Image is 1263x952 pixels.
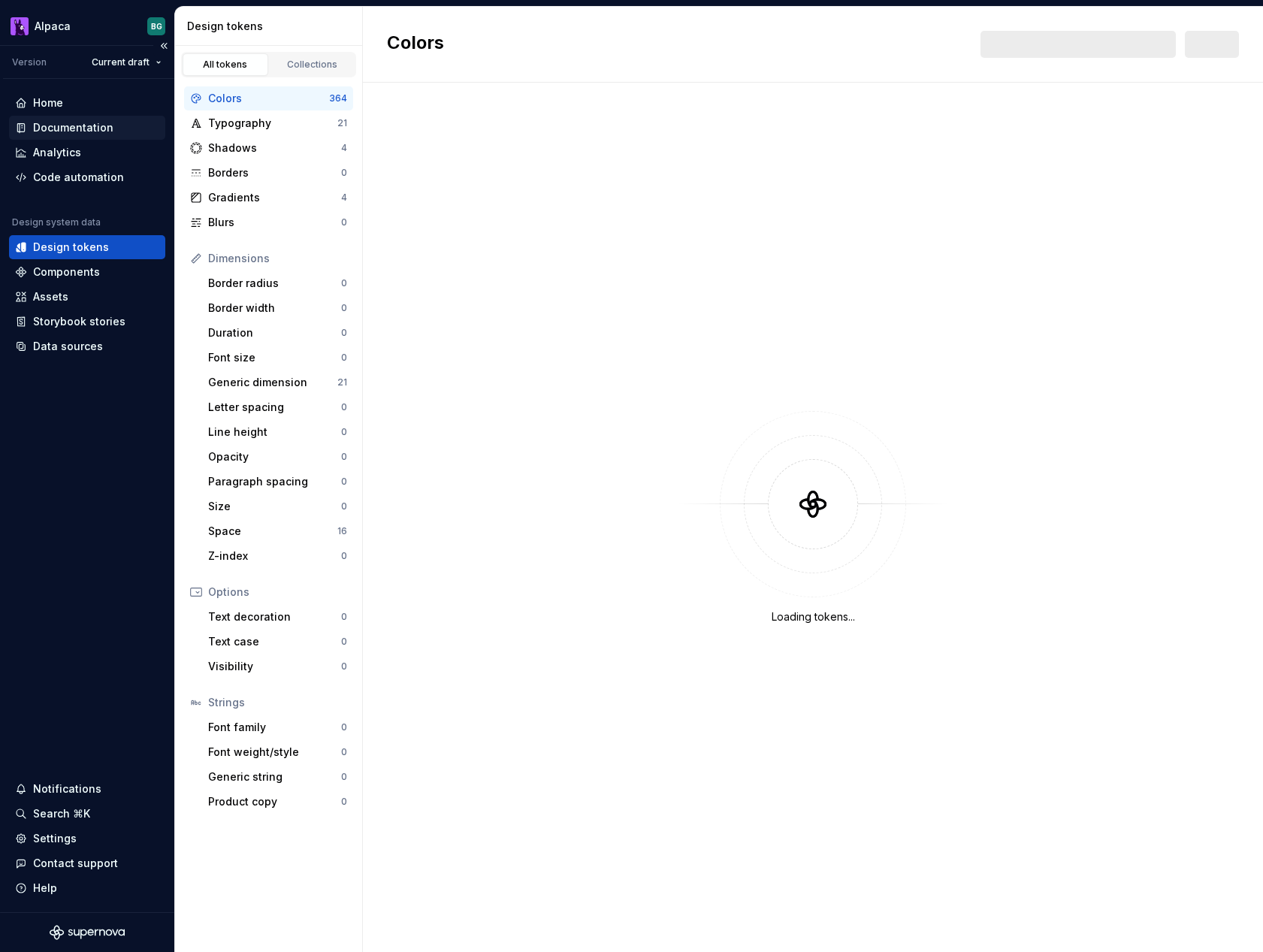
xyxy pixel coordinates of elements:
button: Notifications [9,777,165,801]
div: Strings [208,695,347,710]
div: Paragraph spacing [208,474,341,489]
div: Border width [208,301,341,316]
div: Contact support [33,856,118,871]
div: 4 [341,192,347,204]
div: All tokens [188,59,263,71]
a: Typography21 [184,111,353,135]
div: 21 [337,376,347,388]
h2: Colors [387,31,444,58]
a: Supernova Logo [50,925,125,940]
div: Line height [208,425,341,440]
a: Border radius0 [202,271,353,295]
a: Analytics [9,141,165,165]
a: Blurs0 [184,210,353,234]
div: 0 [341,167,347,179]
button: Search ⌘K [9,802,165,826]
img: 003f14f4-5683-479b-9942-563e216bc167.png [11,17,29,35]
a: Opacity0 [202,445,353,469]
a: Text decoration0 [202,605,353,629]
div: Design tokens [33,240,109,255]
a: Size0 [202,494,353,518]
div: Analytics [33,145,81,160]
div: Visibility [208,659,341,674]
div: 4 [341,142,347,154]
a: Generic dimension21 [202,370,353,394]
a: Colors364 [184,86,353,110]
div: Options [208,585,347,600]
div: Home [33,95,63,110]
div: Settings [33,831,77,846]
div: 0 [341,746,347,758]
a: Font weight/style0 [202,740,353,764]
div: Design system data [12,216,101,228]
div: 0 [341,476,347,488]
a: Data sources [9,334,165,358]
div: 0 [341,611,347,623]
button: AlpacaBG [3,10,171,42]
div: BG [151,20,162,32]
div: Font weight/style [208,745,341,760]
button: Collapse sidebar [153,35,174,56]
a: Generic string0 [202,765,353,789]
div: Help [33,881,57,896]
div: Documentation [33,120,113,135]
a: Text case0 [202,630,353,654]
div: Design tokens [187,19,356,34]
div: 0 [341,721,347,733]
div: Duration [208,325,341,340]
a: Space16 [202,519,353,543]
a: Assets [9,285,165,309]
div: Font size [208,350,341,365]
div: Typography [208,116,337,131]
div: 0 [341,451,347,463]
div: Notifications [33,781,101,796]
a: Product copy0 [202,790,353,814]
div: 0 [341,426,347,438]
div: Generic dimension [208,375,337,390]
div: Size [208,499,341,514]
div: 16 [337,525,347,537]
div: Shadows [208,141,341,156]
div: 0 [341,352,347,364]
div: Text case [208,634,341,649]
a: Settings [9,827,165,851]
a: Line height0 [202,420,353,444]
div: 0 [341,660,347,672]
div: Gradients [208,190,341,205]
div: Loading tokens... [772,609,855,624]
div: Colors [208,91,329,106]
a: Letter spacing0 [202,395,353,419]
div: Code automation [33,170,124,185]
div: Border radius [208,276,341,291]
div: 0 [341,302,347,314]
div: Components [33,264,100,280]
div: 0 [341,216,347,228]
div: 0 [341,500,347,512]
div: Assets [33,289,68,304]
a: Storybook stories [9,310,165,334]
a: Shadows4 [184,136,353,160]
span: Current draft [92,56,150,68]
div: 0 [341,401,347,413]
div: 0 [341,550,347,562]
a: Components [9,260,165,284]
a: Font size0 [202,346,353,370]
div: Version [12,56,47,68]
div: 364 [329,92,347,104]
div: Search ⌘K [33,806,90,821]
div: 0 [341,277,347,289]
div: Data sources [33,339,103,354]
div: Alpaca [35,19,71,34]
a: Documentation [9,116,165,140]
a: Font family0 [202,715,353,739]
div: Letter spacing [208,400,341,415]
a: Paragraph spacing0 [202,470,353,494]
div: 0 [341,636,347,648]
a: Borders0 [184,161,353,185]
div: Space [208,524,337,539]
button: Current draft [85,52,168,73]
div: Collections [275,59,350,71]
div: Dimensions [208,251,347,266]
a: Border width0 [202,296,353,320]
div: Blurs [208,215,341,230]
